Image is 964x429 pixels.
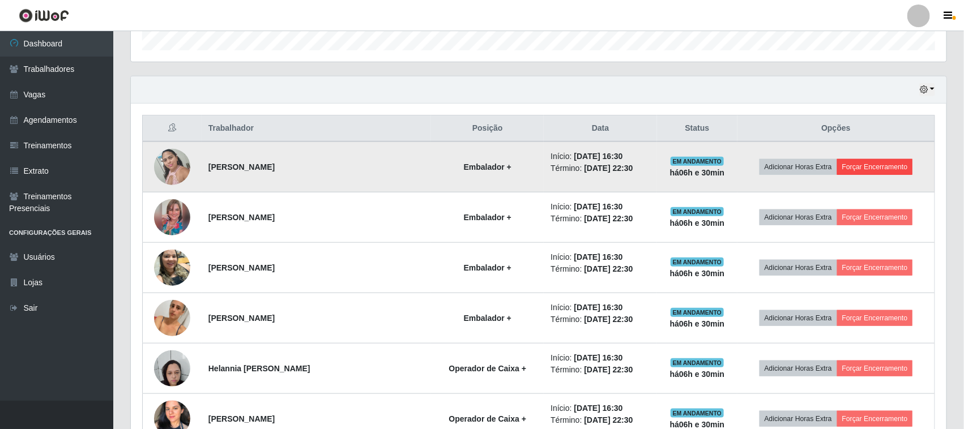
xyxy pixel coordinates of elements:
[837,260,913,276] button: Forçar Encerramento
[671,207,724,216] span: EM ANDAMENTO
[760,159,837,175] button: Adicionar Horas Extra
[551,251,650,263] li: Início:
[551,302,650,314] li: Início:
[670,370,725,379] strong: há 06 h e 30 min
[574,353,623,362] time: [DATE] 16:30
[464,263,511,272] strong: Embalador +
[551,364,650,376] li: Término:
[671,358,724,367] span: EM ANDAMENTO
[208,414,275,423] strong: [PERSON_NAME]
[671,308,724,317] span: EM ANDAMENTO
[837,159,913,175] button: Forçar Encerramento
[760,411,837,427] button: Adicionar Horas Extra
[551,352,650,364] li: Início:
[154,243,190,291] img: 1745102593554.jpeg
[464,162,511,171] strong: Embalador +
[837,361,913,376] button: Forçar Encerramento
[208,162,275,171] strong: [PERSON_NAME]
[551,314,650,325] li: Término:
[551,414,650,426] li: Término:
[208,213,275,222] strong: [PERSON_NAME]
[154,143,190,191] img: 1702328329487.jpeg
[657,115,737,142] th: Status
[208,364,310,373] strong: Helannia [PERSON_NAME]
[760,310,837,326] button: Adicionar Horas Extra
[551,263,650,275] li: Término:
[584,164,633,173] time: [DATE] 22:30
[837,209,913,225] button: Forçar Encerramento
[670,218,725,228] strong: há 06 h e 30 min
[671,157,724,166] span: EM ANDAMENTO
[837,411,913,427] button: Forçar Encerramento
[154,344,190,392] img: 1730987452879.jpeg
[670,420,725,429] strong: há 06 h e 30 min
[671,409,724,418] span: EM ANDAMENTO
[154,199,190,235] img: 1753388876118.jpeg
[584,415,633,424] time: [DATE] 22:30
[551,151,650,162] li: Início:
[584,365,633,374] time: [DATE] 22:30
[584,315,633,324] time: [DATE] 22:30
[449,414,527,423] strong: Operador de Caixa +
[551,402,650,414] li: Início:
[464,213,511,222] strong: Embalador +
[551,162,650,174] li: Término:
[574,202,623,211] time: [DATE] 16:30
[670,269,725,278] strong: há 06 h e 30 min
[837,310,913,326] button: Forçar Encerramento
[202,115,431,142] th: Trabalhador
[449,364,527,373] strong: Operador de Caixa +
[544,115,657,142] th: Data
[208,314,275,323] strong: [PERSON_NAME]
[760,209,837,225] button: Adicionar Horas Extra
[584,264,633,273] time: [DATE] 22:30
[551,213,650,225] li: Término:
[670,168,725,177] strong: há 06 h e 30 min
[760,361,837,376] button: Adicionar Horas Extra
[574,152,623,161] time: [DATE] 16:30
[464,314,511,323] strong: Embalador +
[208,263,275,272] strong: [PERSON_NAME]
[737,115,935,142] th: Opções
[574,252,623,261] time: [DATE] 16:30
[431,115,544,142] th: Posição
[760,260,837,276] button: Adicionar Horas Extra
[574,404,623,413] time: [DATE] 16:30
[670,319,725,328] strong: há 06 h e 30 min
[154,286,190,350] img: 1754941954755.jpeg
[551,201,650,213] li: Início:
[19,8,69,23] img: CoreUI Logo
[574,303,623,312] time: [DATE] 16:30
[584,214,633,223] time: [DATE] 22:30
[671,258,724,267] span: EM ANDAMENTO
